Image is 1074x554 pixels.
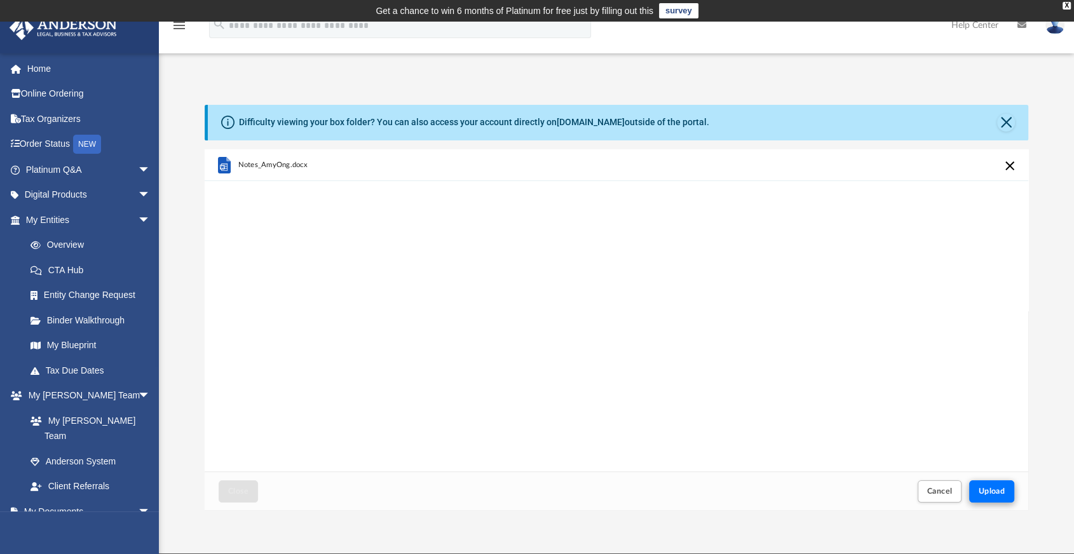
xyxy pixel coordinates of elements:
[18,449,163,474] a: Anderson System
[212,17,226,31] i: search
[969,480,1015,503] button: Upload
[376,3,653,18] div: Get a chance to win 6 months of Platinum for free just by filling out this
[138,207,163,233] span: arrow_drop_down
[18,333,163,358] a: My Blueprint
[219,480,258,503] button: Close
[238,161,308,169] span: Notes_AmyOng.docx
[1002,158,1017,173] button: Cancel this upload
[1045,16,1064,34] img: User Pic
[18,233,170,258] a: Overview
[557,117,625,127] a: [DOMAIN_NAME]
[18,474,163,499] a: Client Referrals
[927,487,953,495] span: Cancel
[1063,2,1071,10] div: close
[9,132,170,158] a: Order StatusNEW
[205,149,1028,511] div: Upload
[918,480,962,503] button: Cancel
[9,157,170,182] a: Platinum Q&Aarrow_drop_down
[205,149,1028,472] div: grid
[172,18,187,33] i: menu
[138,499,163,525] span: arrow_drop_down
[659,3,698,18] a: survey
[9,182,170,208] a: Digital Productsarrow_drop_down
[9,383,163,409] a: My [PERSON_NAME] Teamarrow_drop_down
[997,114,1015,132] button: Close
[138,157,163,183] span: arrow_drop_down
[6,15,121,40] img: Anderson Advisors Platinum Portal
[228,487,248,495] span: Close
[9,207,170,233] a: My Entitiesarrow_drop_down
[138,383,163,409] span: arrow_drop_down
[9,499,163,524] a: My Documentsarrow_drop_down
[18,408,157,449] a: My [PERSON_NAME] Team
[18,358,170,383] a: Tax Due Dates
[18,283,170,308] a: Entity Change Request
[172,24,187,33] a: menu
[239,116,709,129] div: Difficulty viewing your box folder? You can also access your account directly on outside of the p...
[18,257,170,283] a: CTA Hub
[9,56,170,81] a: Home
[9,106,170,132] a: Tax Organizers
[979,487,1005,495] span: Upload
[9,81,170,107] a: Online Ordering
[18,307,170,333] a: Binder Walkthrough
[73,135,101,154] div: NEW
[138,182,163,208] span: arrow_drop_down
